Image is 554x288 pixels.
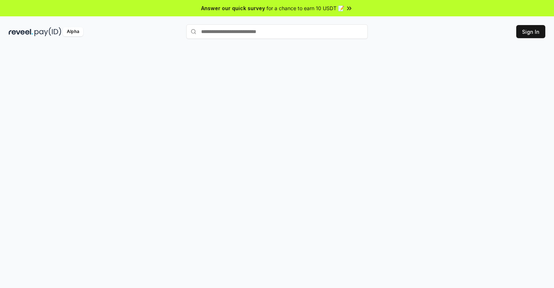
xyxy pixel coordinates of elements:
[9,27,33,36] img: reveel_dark
[516,25,545,38] button: Sign In
[63,27,83,36] div: Alpha
[34,27,61,36] img: pay_id
[266,4,344,12] span: for a chance to earn 10 USDT 📝
[201,4,265,12] span: Answer our quick survey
